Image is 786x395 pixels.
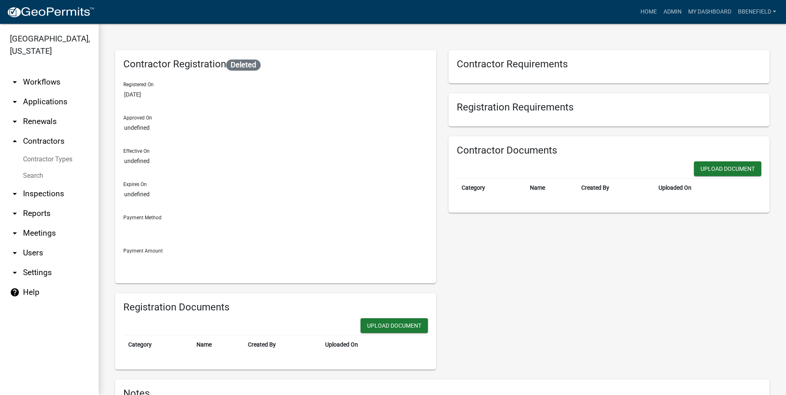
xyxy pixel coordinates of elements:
[654,178,741,197] th: Uploaded On
[735,4,779,20] a: BBenefield
[361,318,428,335] wm-modal-confirm: New Document
[10,209,20,218] i: arrow_drop_down
[10,77,20,87] i: arrow_drop_down
[243,335,320,354] th: Created By
[10,97,20,107] i: arrow_drop_down
[10,228,20,238] i: arrow_drop_down
[660,4,685,20] a: Admin
[123,335,192,354] th: Category
[10,189,20,199] i: arrow_drop_down
[694,161,761,176] button: Upload Document
[637,4,660,20] a: Home
[123,301,428,313] h6: Registration Documents
[226,60,261,71] span: Deleted
[694,161,761,178] wm-modal-confirm: New Document
[10,136,20,146] i: arrow_drop_up
[10,287,20,297] i: help
[10,248,20,258] i: arrow_drop_down
[685,4,735,20] a: My Dashboard
[361,318,428,333] button: Upload Document
[457,178,525,197] th: Category
[192,335,243,354] th: Name
[457,145,761,156] h6: Contractor Documents
[576,178,654,197] th: Created By
[457,58,761,70] h6: Contractor Requirements
[123,58,428,71] h6: Contractor Registration
[457,101,761,113] h6: Registration Requirements
[320,335,408,354] th: Uploaded On
[10,117,20,126] i: arrow_drop_down
[525,178,576,197] th: Name
[10,268,20,278] i: arrow_drop_down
